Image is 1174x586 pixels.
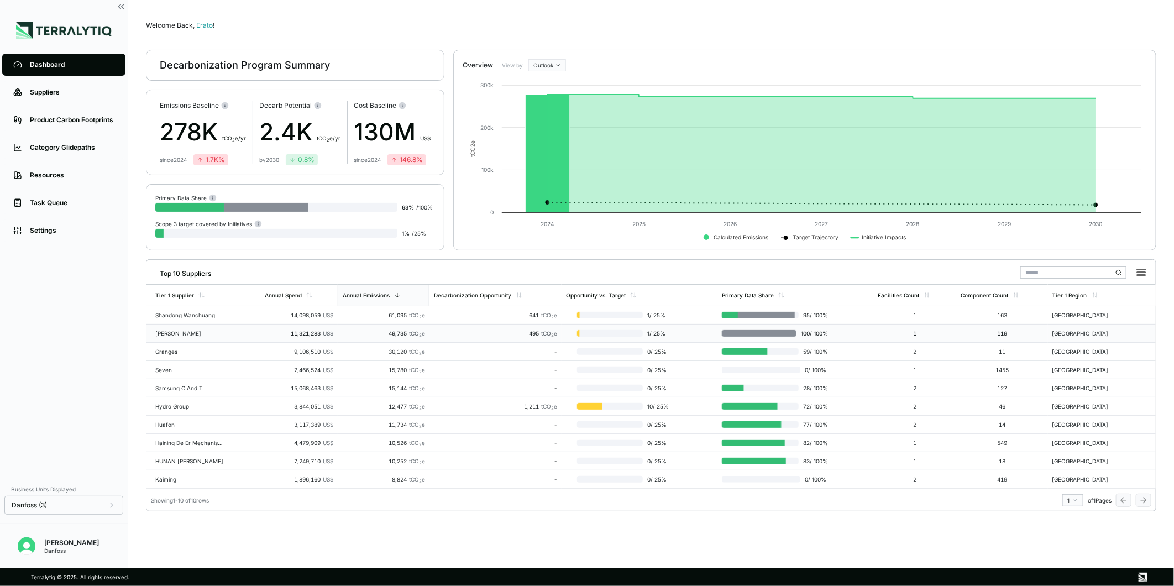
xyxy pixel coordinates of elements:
div: 30,120 [342,348,426,355]
span: US$ [323,385,333,391]
div: Tier 1 Supplier [155,292,194,299]
div: - [434,476,557,483]
span: 82 / 100 % [799,439,828,446]
div: 549 [961,439,1043,446]
text: 2025 [632,221,646,227]
text: Calculated Emissions [714,234,768,240]
div: Resources [30,171,114,180]
div: 11,321,283 [265,330,333,337]
text: 2029 [998,221,1011,227]
div: Primary Data Share [155,193,217,202]
sub: 2 [232,138,235,143]
span: tCO e [409,330,425,337]
span: 10 / 25 % [643,403,672,410]
span: US$ [323,330,333,337]
div: [GEOGRAPHIC_DATA] [1052,458,1123,464]
div: Welcome Back, [146,21,1156,30]
div: [GEOGRAPHIC_DATA] [1052,403,1123,410]
div: 46 [961,403,1043,410]
span: t CO e/yr [317,135,340,142]
div: 1455 [961,367,1043,373]
div: - [434,439,557,446]
span: 0 / 25 % [643,367,672,373]
span: US$ [323,458,333,464]
div: Annual Emissions [343,292,390,299]
span: 1 % [402,230,410,237]
div: Annual Spend [265,292,302,299]
div: [GEOGRAPHIC_DATA] [1052,312,1123,318]
div: 1 [878,312,952,318]
span: Outlook [533,62,553,69]
div: 3,117,389 [265,421,333,428]
text: 300k [480,82,494,88]
div: 127 [961,385,1043,391]
div: 119 [961,330,1043,337]
span: 95 / 100 % [799,312,828,318]
div: Danfoss [44,547,99,554]
div: 49,735 [342,330,426,337]
div: 641 [434,312,557,318]
div: since 2024 [160,156,187,163]
span: tCO e [409,458,425,464]
span: 83 / 100 % [799,458,828,464]
span: 0 / 25 % [643,385,672,391]
div: 1 [1067,497,1078,504]
text: 2024 [541,221,554,227]
button: Open user button [13,533,40,559]
div: Overview [463,61,493,70]
div: 2.4K [259,114,340,150]
span: US$ [323,439,333,446]
div: - [434,458,557,464]
div: 12,477 [342,403,426,410]
div: Granges [155,348,226,355]
div: Task Queue [30,198,114,207]
span: Erato [196,21,214,29]
div: 15,780 [342,367,426,373]
div: 15,068,463 [265,385,333,391]
span: tCO e [541,403,557,410]
span: 63 % [402,204,414,211]
text: 2030 [1089,221,1102,227]
div: Scope 3 target covered by Initiatives [155,219,262,228]
span: tCO e [541,330,557,337]
div: Business Units Displayed [4,483,123,496]
span: / 100 % [416,204,433,211]
div: 130M [354,114,431,150]
div: 1,211 [434,403,557,410]
text: 200k [480,124,494,131]
div: [GEOGRAPHIC_DATA] [1052,367,1123,373]
div: - [434,348,557,355]
text: 2027 [815,221,829,227]
div: 1.7K % [197,155,225,164]
div: Facilities Count [878,292,919,299]
div: 1,896,160 [265,476,333,483]
div: [PERSON_NAME] [44,538,99,547]
div: 61,095 [342,312,426,318]
div: Component Count [961,292,1008,299]
div: 8,824 [342,476,426,483]
sub: 2 [551,406,554,411]
div: by 2030 [259,156,279,163]
sub: 2 [419,315,422,320]
div: [GEOGRAPHIC_DATA] [1052,330,1123,337]
div: 146.8 % [391,155,423,164]
div: [GEOGRAPHIC_DATA] [1052,439,1123,446]
span: 0 / 25 % [643,348,672,355]
span: tCO e [541,312,557,318]
span: tCO e [409,367,425,373]
div: 11 [961,348,1043,355]
div: 163 [961,312,1043,318]
img: Erato Panayiotou [18,537,35,555]
sub: 2 [419,333,422,338]
div: 495 [434,330,557,337]
div: 0.8 % [289,155,315,164]
div: Decarbonization Program Summary [160,59,330,72]
div: 1 [878,330,952,337]
div: Kaiming [155,476,226,483]
span: tCO e [409,476,425,483]
div: Huafon [155,421,226,428]
span: 77 / 100 % [799,421,828,428]
span: tCO e [409,439,425,446]
div: - [434,421,557,428]
div: 2 [878,348,952,355]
